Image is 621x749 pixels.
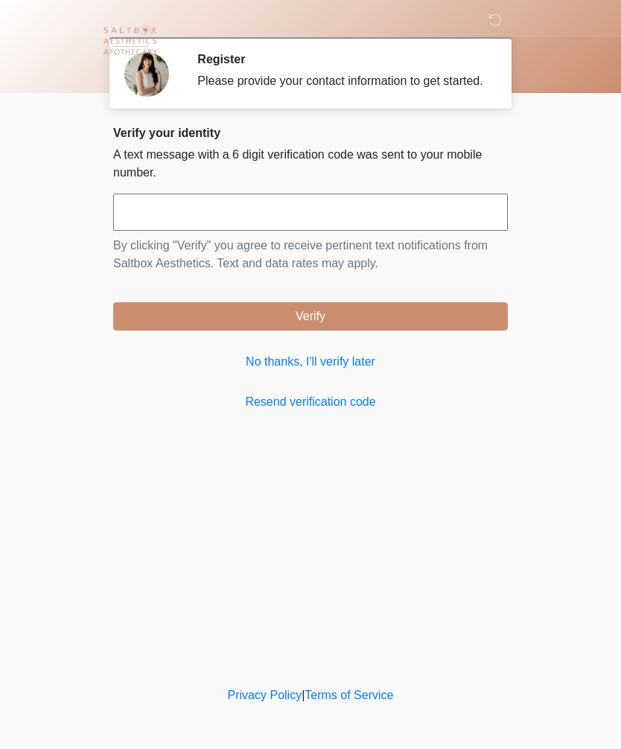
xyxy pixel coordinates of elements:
[113,302,508,331] button: Verify
[228,689,302,701] a: Privacy Policy
[113,237,508,272] p: By clicking "Verify" you agree to receive pertinent text notifications from Saltbox Aesthetics. T...
[302,689,305,701] a: |
[113,146,508,182] p: A text message with a 6 digit verification code was sent to your mobile number.
[305,689,393,701] a: Terms of Service
[98,11,162,74] img: Saltbox Aesthetics Logo
[113,353,508,371] a: No thanks, I'll verify later
[113,126,508,140] h2: Verify your identity
[113,393,508,411] a: Resend verification code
